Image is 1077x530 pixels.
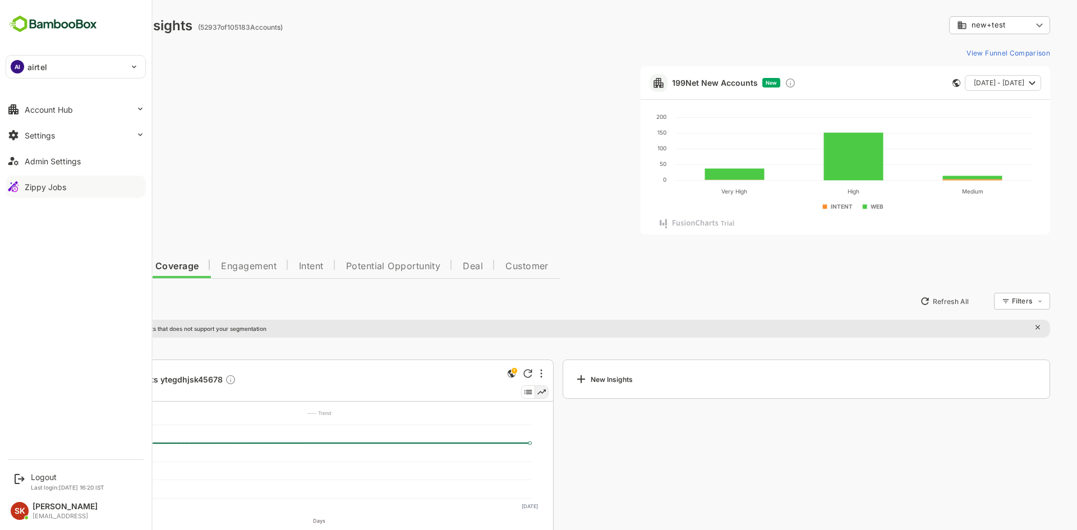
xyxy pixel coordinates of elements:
text: 6K [53,440,59,446]
text: Medium [922,188,943,195]
text: [DATE] [482,503,499,509]
div: new+test [918,20,993,30]
div: New Insights [535,372,593,386]
div: Admin Settings [25,156,81,166]
text: 0 [56,495,59,501]
span: [DATE] - [DATE] [935,76,985,90]
text: 150 [618,129,627,136]
button: [DATE] - [DATE] [926,75,1002,91]
div: SK [11,502,29,520]
div: Filters [972,291,1011,311]
div: [PERSON_NAME] [33,502,98,511]
div: This card does not support filter and segments [913,79,921,87]
text: ---- Trend [268,410,292,416]
text: 200 [617,113,627,120]
text: No of accounts [38,444,44,480]
div: Description not present [186,374,197,387]
ag: ( 52937 of 105183 Accounts) [159,23,243,31]
div: This is a global insight. Segment selection is not applicable for this view [466,367,479,382]
button: View Funnel Comparison [923,44,1011,62]
span: Deal [424,262,444,271]
text: 50 [620,160,627,167]
span: New [726,80,738,86]
text: Very High [682,188,708,195]
div: AIairtel [6,56,145,78]
button: Refresh All [876,292,935,310]
button: Admin Settings [6,150,146,172]
div: Filters [973,297,993,305]
div: Refresh [484,369,493,378]
button: Settings [6,124,146,146]
span: Customer [466,262,509,271]
text: 0 [624,176,627,183]
text: [DATE] [62,503,78,509]
div: Discover new ICP-fit accounts showing engagement — via intent surges, anonymous website visits, L... [745,77,757,89]
text: 2K [53,476,59,482]
p: Last login: [DATE] 16:20 IST [31,484,104,491]
span: 4400 Accounts ytegdhjsk45678 [59,374,197,387]
img: BambooboxFullLogoMark.5f36c76dfaba33ec1ec1367b70bb1252.svg [6,13,100,35]
a: 4400 Accounts ytegdhjsk45678Description not present [59,374,201,387]
button: Account Hub [6,98,146,121]
button: New Insights [27,291,109,311]
div: [EMAIL_ADDRESS] [33,513,98,520]
div: Zippy Jobs [25,182,66,192]
div: Settings [25,131,55,140]
p: There are global insights that does not support your segmentation [49,325,227,332]
div: Logout [31,472,104,482]
div: More [501,369,503,378]
span: Data Quality and Coverage [38,262,159,271]
button: Zippy Jobs [6,176,146,198]
div: AI [11,60,24,73]
text: 8K [53,422,59,428]
text: 100 [618,145,627,151]
text: 4K [53,458,59,464]
text: Days [274,518,286,524]
text: High [808,188,820,195]
div: new+test [910,15,1011,36]
span: Engagement [182,262,237,271]
a: New Insights [523,360,1011,399]
span: new+test [932,21,966,29]
span: Intent [260,262,284,271]
div: Dashboard Insights [27,17,153,34]
div: Account Hub [25,105,73,114]
span: Potential Opportunity [307,262,402,271]
p: airtel [27,61,47,73]
a: 199Net New Accounts [633,78,719,87]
